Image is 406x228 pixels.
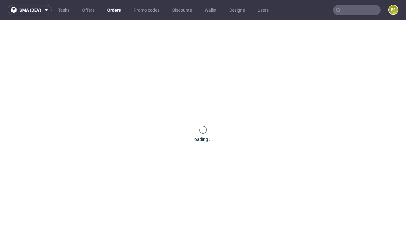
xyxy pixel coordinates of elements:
[54,5,73,15] a: Tasks
[103,5,125,15] a: Orders
[130,5,163,15] a: Promo codes
[168,5,196,15] a: Discounts
[19,8,41,12] span: sma (dev)
[254,5,272,15] a: Users
[389,5,398,14] figcaption: e2
[193,136,213,142] div: loading ...
[8,5,52,15] button: sma (dev)
[226,5,249,15] a: Designs
[78,5,98,15] a: Offers
[201,5,220,15] a: Wallet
